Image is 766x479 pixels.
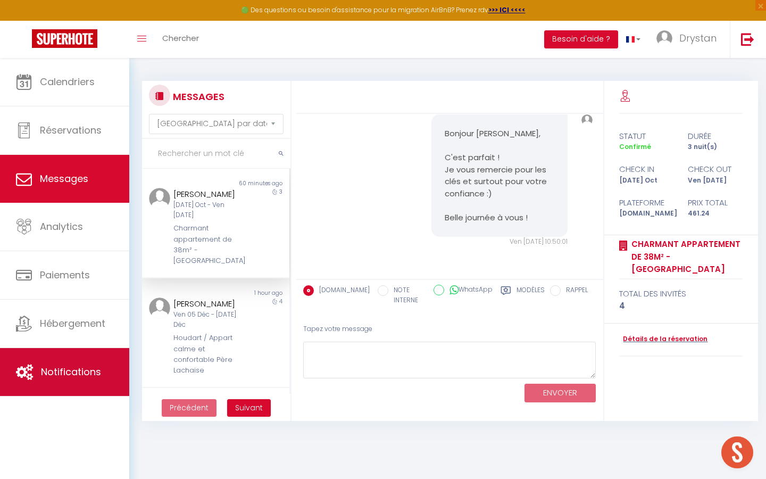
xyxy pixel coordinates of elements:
div: Tapez votre message [303,316,596,342]
a: Chercher [154,21,207,58]
div: Prix total [681,196,750,209]
span: Suivant [235,402,263,413]
div: Charmant appartement de 38m² -[GEOGRAPHIC_DATA] [173,223,245,267]
label: Modèles [517,285,545,307]
span: 3 [279,188,282,196]
img: ... [149,188,170,209]
span: Analytics [40,220,83,233]
span: Messages [40,172,88,185]
div: Ven 05 Déc - [DATE] Déc [173,310,245,330]
div: [DATE] Oct - Ven [DATE] [173,200,245,220]
div: Ouvrir le chat [721,436,753,468]
button: Next [227,399,271,417]
div: Ven [DATE] [681,176,750,186]
div: [DATE] Oct [612,176,681,186]
label: NOTE INTERNE [388,285,426,305]
input: Rechercher un mot clé [142,139,290,169]
a: Détails de la réservation [619,334,707,344]
div: statut [612,130,681,143]
div: 60 minutes ago [215,179,289,188]
img: ... [581,114,593,126]
div: Plateforme [612,196,681,209]
img: ... [149,298,170,319]
div: Houdart / Appart calme et confortable Père Lachaise [173,333,245,376]
div: total des invités [619,287,743,300]
span: Précédent [170,402,209,413]
a: ... Drystan [648,21,730,58]
div: Ven [DATE] 10:50:01 [431,237,567,247]
div: [PERSON_NAME] [173,188,245,201]
span: Notifications [41,365,101,378]
span: Réservations [40,123,102,137]
div: 3 nuit(s) [681,142,750,152]
label: [DOMAIN_NAME] [314,285,370,297]
div: 1 hour ago [215,289,289,298]
img: logout [741,32,754,46]
div: check out [681,163,750,176]
div: 4 [619,300,743,312]
div: 461.24 [681,209,750,219]
div: [PERSON_NAME] [173,298,245,310]
a: >>> ICI <<<< [488,5,526,14]
h3: MESSAGES [170,85,224,109]
div: durée [681,130,750,143]
span: Calendriers [40,75,95,88]
span: Drystan [679,31,717,45]
img: Super Booking [32,29,97,48]
span: Hébergement [40,317,105,330]
div: check in [612,163,681,176]
label: RAPPEL [561,285,588,297]
div: [DOMAIN_NAME] [612,209,681,219]
a: Charmant appartement de 38m² -[GEOGRAPHIC_DATA] [628,238,743,276]
span: Chercher [162,32,199,44]
span: Paiements [40,268,90,282]
span: 4 [279,298,282,305]
img: ... [656,30,672,46]
span: Confirmé [619,142,651,151]
pre: Bonjour [PERSON_NAME], C'est parfait ! Je vous remercie pour les clés et surtout pour votre confi... [445,128,554,224]
button: Besoin d'aide ? [544,30,618,48]
button: Previous [162,399,217,417]
label: WhatsApp [444,285,493,296]
button: ENVOYER [524,384,596,402]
